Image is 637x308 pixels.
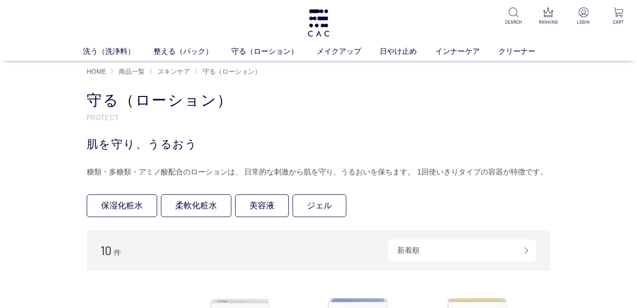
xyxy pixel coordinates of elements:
[317,46,380,57] a: メイクアップ
[203,68,261,75] span: 守る（ローション）
[87,112,550,122] p: PROTECT
[87,136,550,153] div: 肌を守り、うるおう
[87,165,550,180] div: 糖類・多糖類・アミノ酸配合のローションは、 日常的な刺激から肌を守り、うるおいを保ちます。 1回使いきりタイプの容器が特徴です。
[235,194,289,217] a: 美容液
[158,68,190,75] span: スキンケア
[435,46,498,57] a: インナーケア
[156,68,190,75] a: スキンケア
[194,67,263,76] li: 〉
[537,7,560,26] a: RANKING
[502,7,524,26] a: SEARCH
[153,46,231,57] a: 整える（パック）
[101,243,112,257] span: 10
[306,9,331,37] img: logo
[572,7,594,26] a: LOGIN
[87,194,157,217] a: 保湿化粧水
[117,68,145,75] a: 商品一覧
[537,19,560,26] p: RANKING
[388,239,536,262] div: 新着順
[83,46,153,57] a: 洗う（洗浄料）
[498,46,554,57] a: クリーナー
[502,19,524,26] p: SEARCH
[380,46,435,57] a: 日やけ止め
[149,67,192,76] li: 〉
[87,68,106,75] a: HOME
[119,68,145,75] span: 商品一覧
[201,68,261,75] a: 守る（ローション）
[607,19,630,26] p: CART
[231,46,317,57] a: 守る（ローション）
[114,249,121,257] span: 件
[293,194,346,217] a: ジェル
[607,7,630,26] a: CART
[161,194,231,217] a: 柔軟化粧水
[87,90,550,110] h1: 守る（ローション）
[572,19,594,26] p: LOGIN
[110,67,147,76] li: 〉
